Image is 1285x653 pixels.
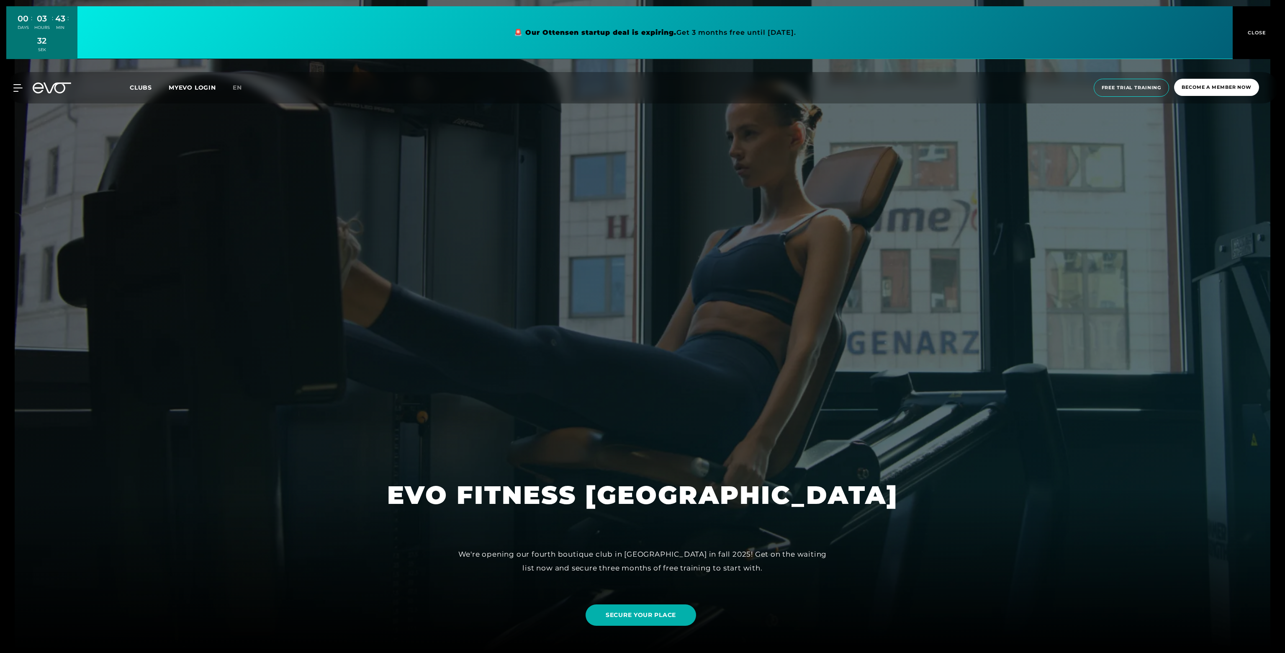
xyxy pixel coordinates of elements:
font: en [233,84,242,91]
font: 00 [18,13,28,23]
font: Clubs [130,84,152,91]
font: Become a member now [1182,84,1252,90]
font: 03 [37,13,47,23]
button: CLOSE [1233,6,1279,59]
font: We're opening our fourth boutique club in [GEOGRAPHIC_DATA] in fall 2025! Get on the waiting list... [458,550,827,572]
font: CLOSE [1248,30,1266,36]
a: Become a member now [1172,79,1262,97]
a: en [233,83,252,93]
font: 43 [55,13,65,23]
font: : [31,14,32,22]
a: Clubs [130,83,169,91]
font: 32 [37,36,46,46]
font: SECURE YOUR PLACE [606,611,676,619]
font: Free trial training [1102,85,1162,90]
font: MIN [56,25,64,30]
font: EVO FITNESS [GEOGRAPHIC_DATA] [387,480,898,510]
a: SECURE YOUR PLACE [586,604,696,626]
font: : [67,14,69,22]
font: : [52,14,53,22]
a: Free trial training [1091,79,1172,97]
font: HOURS [34,25,50,30]
a: MYEVO LOGIN [169,84,216,91]
font: DAYS [18,25,29,30]
font: SEK [38,47,46,52]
